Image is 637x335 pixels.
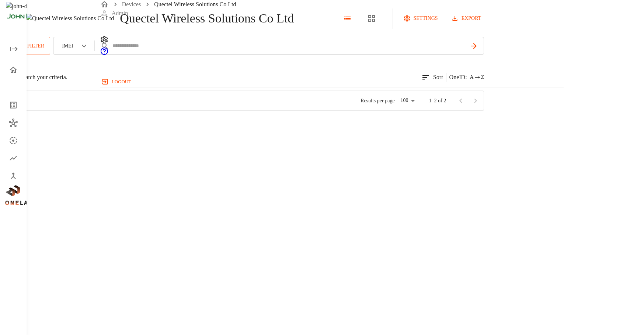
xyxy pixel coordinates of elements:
[429,97,446,105] p: 1–2 of 2
[112,9,128,18] p: Admin
[100,50,109,57] span: Support Portal
[398,95,417,106] div: 100
[100,76,134,88] button: logout
[100,76,564,88] a: logout
[361,97,395,105] p: Results per page
[100,50,109,57] a: onelayer-support
[122,1,141,7] a: Devices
